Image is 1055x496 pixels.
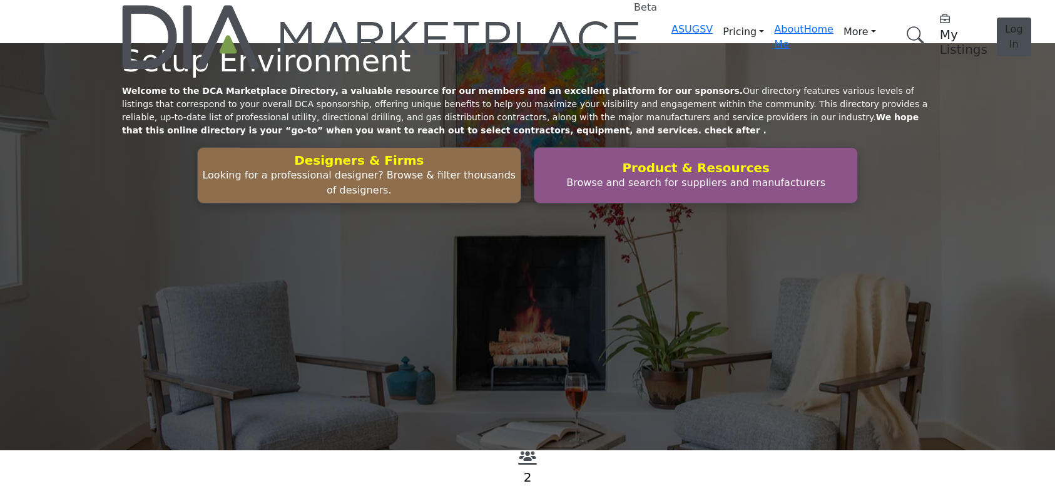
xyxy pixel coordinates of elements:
p: Looking for a professional designer? Browse & filter thousands of designers. [201,168,517,198]
p: Browse and search for suppliers and manufacturers [538,175,854,190]
h2: Product & Resources [538,160,854,175]
button: Product & Resources Browse and search for suppliers and manufacturers [534,147,858,204]
a: Search [894,19,932,52]
h6: Beta [634,1,657,13]
a: More [833,22,886,42]
button: Log In [997,18,1031,56]
h5: My Listings [940,27,987,57]
button: Designers & Firms Looking for a professional designer? Browse & filter thousands of designers. [197,147,521,204]
a: View Recommenders [518,454,537,466]
strong: Welcome to the DCA Marketplace Directory, a valuable resource for our members and an excellent pl... [122,86,743,96]
a: About Me [774,23,803,50]
img: Site Logo [122,5,641,69]
a: ASUGSV [671,23,713,35]
strong: We hope that this online directory is your “go-to” when you want to reach out to select contracto... [122,112,919,135]
p: Our directory features various levels of listings that correspond to your overall DCA sponsorship... [122,85,933,137]
a: 2 [524,470,532,485]
a: Beta [122,5,641,69]
a: Pricing [713,22,774,42]
a: Home [804,23,833,35]
h2: Designers & Firms [201,153,517,168]
div: My Listings [940,12,987,57]
span: Log In [1005,23,1023,50]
